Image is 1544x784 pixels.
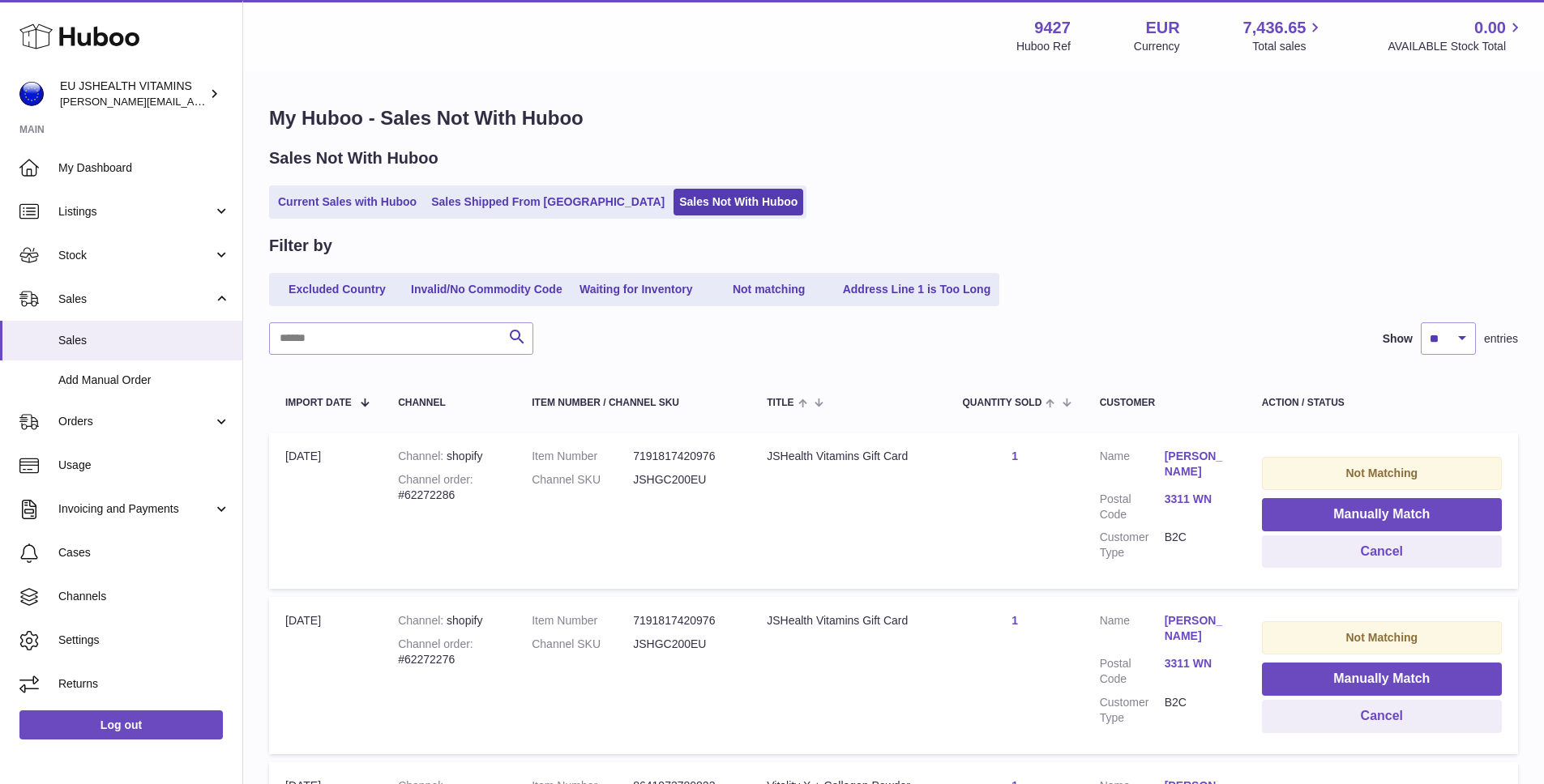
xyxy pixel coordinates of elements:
span: Cases [58,545,230,560]
span: Quantity Sold [963,398,1042,408]
span: Import date [285,398,352,408]
dt: Postal Code [1100,492,1165,522]
a: 3311 WN [1165,656,1230,671]
span: Sales [58,333,230,348]
a: 0.00 AVAILABLE Stock Total [1388,17,1525,54]
button: Cancel [1262,700,1502,733]
a: Address Line 1 is Too Long [837,276,997,303]
label: Show [1383,331,1413,347]
strong: Channel order [398,473,473,486]
span: Add Manual Order [58,373,230,388]
button: Cancel [1262,535,1502,569]
td: [DATE] [269,597,382,753]
div: Item Number / Channel SKU [532,398,734,408]
span: Sales [58,292,213,307]
a: 7,436.65 Total sales [1243,17,1325,54]
a: 3311 WN [1165,492,1230,507]
strong: Not Matching [1346,467,1418,479]
span: Usage [58,458,230,473]
button: Manually Match [1262,663,1502,696]
a: Invalid/No Commodity Code [405,276,568,303]
span: [PERSON_NAME][EMAIL_ADDRESS][DOMAIN_NAME] [60,95,325,108]
strong: Channel [398,614,447,627]
dt: Channel SKU [532,637,633,652]
strong: EUR [1145,17,1179,39]
h2: Sales Not With Huboo [269,147,438,169]
a: 1 [1012,450,1018,462]
dd: 7191817420976 [633,449,734,464]
dd: 7191817420976 [633,613,734,628]
div: Currency [1134,39,1180,54]
div: Customer [1100,398,1230,408]
span: AVAILABLE Stock Total [1388,39,1525,54]
a: Sales Not With Huboo [674,189,803,215]
dt: Name [1100,449,1165,484]
span: Channels [58,589,230,604]
strong: 9427 [1034,17,1071,39]
dt: Customer Type [1100,530,1165,560]
button: Manually Match [1262,498,1502,531]
div: Huboo Ref [1016,39,1071,54]
a: Not matching [704,276,834,303]
span: Orders [58,414,213,429]
h2: Filter by [269,235,332,257]
span: entries [1484,331,1518,347]
img: laura@jessicasepel.com [19,82,44,106]
a: Current Sales with Huboo [272,189,422,215]
div: #62272276 [398,637,499,667]
a: Excluded Country [272,276,402,303]
div: Action / Status [1262,398,1502,408]
div: EU JSHEALTH VITAMINS [60,79,206,109]
div: shopify [398,613,499,628]
a: 1 [1012,614,1018,627]
dd: B2C [1165,695,1230,726]
span: Returns [58,676,230,692]
strong: Channel [398,450,447,462]
span: Total sales [1252,39,1324,54]
span: Settings [58,633,230,648]
dt: Customer Type [1100,695,1165,726]
a: [PERSON_NAME] [1165,613,1230,644]
div: JSHealth Vitamins Gift Card [767,449,930,464]
div: Channel [398,398,499,408]
h1: My Huboo - Sales Not With Huboo [269,105,1518,131]
dt: Postal Code [1100,656,1165,687]
strong: Channel order [398,637,473,650]
span: My Dashboard [58,160,230,176]
strong: Not Matching [1346,631,1418,644]
span: Title [767,398,793,408]
dt: Item Number [532,449,633,464]
a: Log out [19,710,223,739]
a: [PERSON_NAME] [1165,449,1230,479]
span: Invoicing and Payments [58,501,213,517]
dt: Channel SKU [532,472,633,488]
dt: Name [1100,613,1165,648]
div: #62272286 [398,472,499,503]
dd: JSHGC200EU [633,472,734,488]
a: Sales Shipped From [GEOGRAPHIC_DATA] [426,189,670,215]
dd: JSHGC200EU [633,637,734,652]
div: shopify [398,449,499,464]
div: JSHealth Vitamins Gift Card [767,613,930,628]
a: Waiting for Inventory [571,276,701,303]
span: 7,436.65 [1243,17,1307,39]
dd: B2C [1165,530,1230,560]
dt: Item Number [532,613,633,628]
td: [DATE] [269,432,382,589]
span: Stock [58,248,213,263]
span: 0.00 [1474,17,1506,39]
span: Listings [58,204,213,219]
